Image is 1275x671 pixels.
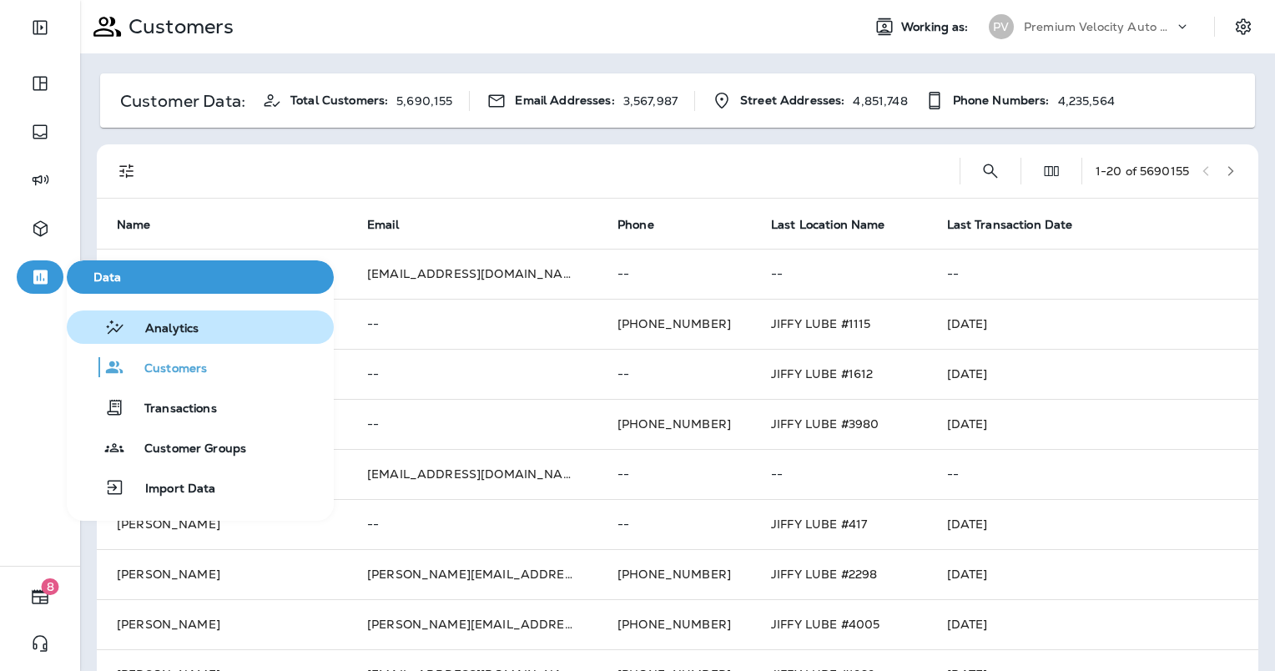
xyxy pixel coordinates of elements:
td: [EMAIL_ADDRESS][DOMAIN_NAME] [347,249,597,299]
span: Last Location Name [771,218,885,232]
button: Customers [67,351,334,384]
p: -- [617,517,731,531]
p: -- [771,467,907,481]
p: 3,567,987 [623,94,678,108]
span: Customer Groups [124,441,246,457]
p: -- [617,367,731,381]
span: 8 [42,578,59,595]
span: JIFFY LUBE #1612 [771,366,873,381]
span: Last Transaction Date [947,218,1073,232]
span: Total Customers: [290,93,388,108]
td: [DATE] [927,549,1259,599]
span: JIFFY LUBE #2298 [771,567,877,582]
td: [PERSON_NAME][EMAIL_ADDRESS][DOMAIN_NAME] [347,599,597,649]
button: Search Customers [974,154,1007,188]
span: JIFFY LUBE #1115 [771,316,870,331]
span: Phone [617,218,654,232]
span: Analytics [125,321,199,337]
p: 4,851,748 [853,94,907,108]
td: [DATE] [927,299,1259,349]
td: [PERSON_NAME] [97,549,347,599]
p: -- [367,317,577,330]
div: PV [989,14,1014,39]
span: JIFFY LUBE #4005 [771,617,879,632]
button: Expand Sidebar [17,11,63,44]
td: [DATE] [927,499,1259,549]
span: Transactions [124,401,217,417]
button: Analytics [67,310,334,344]
p: -- [947,467,1239,481]
button: Settings [1228,12,1258,42]
span: Phone Numbers: [953,93,1050,108]
button: Edit Fields [1035,154,1068,188]
span: Import Data [125,482,216,497]
span: Email Addresses: [515,93,614,108]
td: [PHONE_NUMBER] [597,299,751,349]
button: Data [67,260,334,294]
span: JIFFY LUBE #417 [771,517,867,532]
p: Customers [122,14,234,39]
td: [DATE] [927,349,1259,399]
button: Filters [110,154,144,188]
p: -- [771,267,907,280]
p: Premium Velocity Auto dba Jiffy Lube [1024,20,1174,33]
span: Customers [124,361,207,377]
p: 5,690,155 [396,94,452,108]
span: JIFFY LUBE #3980 [771,416,879,431]
td: [PHONE_NUMBER] [597,599,751,649]
p: -- [367,517,577,531]
td: [PHONE_NUMBER] [597,549,751,599]
span: Working as: [901,20,972,34]
p: -- [617,267,731,280]
button: Customer Groups [67,431,334,464]
td: [PHONE_NUMBER] [597,399,751,449]
p: -- [367,417,577,431]
button: Transactions [67,391,334,424]
p: -- [947,267,1239,280]
p: -- [617,467,731,481]
p: Customer Data: [120,94,245,108]
p: 4,235,564 [1058,94,1115,108]
span: Name [117,218,151,232]
td: [PERSON_NAME] [97,499,347,549]
td: [PERSON_NAME][EMAIL_ADDRESS][DOMAIN_NAME] [347,549,597,599]
span: Email [367,218,399,232]
button: Import Data [67,471,334,504]
td: [PERSON_NAME] [97,599,347,649]
div: 1 - 20 of 5690155 [1096,164,1189,178]
span: Street Addresses: [740,93,844,108]
p: -- [367,367,577,381]
td: [DATE] [927,599,1259,649]
td: [DATE] [927,399,1259,449]
span: Data [73,270,327,285]
td: [EMAIL_ADDRESS][DOMAIN_NAME] [347,449,597,499]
